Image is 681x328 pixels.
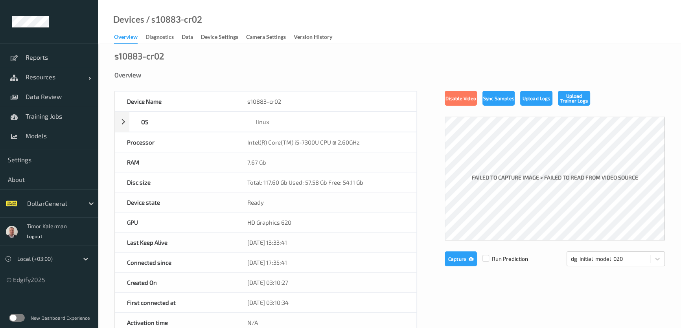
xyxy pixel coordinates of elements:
[115,172,236,192] div: Disc size
[115,152,236,172] div: RAM
[115,233,236,252] div: Last Keep Alive
[477,255,528,263] span: Run Prediction
[115,132,236,152] div: Processor
[236,273,416,292] div: [DATE] 03:10:27
[115,273,236,292] div: Created On
[182,32,201,43] a: Data
[114,33,138,44] div: Overview
[236,253,416,272] div: [DATE] 17:35:41
[482,91,515,106] button: Sync Samples
[445,91,477,106] button: Disable Video
[145,33,174,43] div: Diagnostics
[558,91,590,106] button: Upload Trainer Logs
[144,16,202,24] div: / s10883-cr02
[236,293,416,312] div: [DATE] 03:10:34
[114,32,145,44] a: Overview
[115,253,236,272] div: Connected since
[145,32,182,43] a: Diagnostics
[113,16,144,24] a: Devices
[115,192,236,212] div: Device state
[115,293,236,312] div: First connected at
[129,112,244,132] div: OS
[246,33,286,43] div: Camera Settings
[236,152,416,172] div: 7.67 Gb
[236,172,416,192] div: Total: 117.60 Gb Used: 57.58 Gb Free: 54.11 Gb
[236,92,416,111] div: s10883-cr02
[114,52,164,60] div: s10883-cr02
[114,71,665,79] div: Overview
[115,213,236,232] div: GPU
[246,32,294,43] a: Camera Settings
[236,192,416,212] div: Ready
[201,32,246,43] a: Device Settings
[294,32,340,43] a: Version History
[182,33,193,43] div: Data
[470,172,640,185] label: failed to capture image > Failed to read from video source
[115,92,236,111] div: Device Name
[520,91,552,106] button: Upload Logs
[115,112,417,132] div: OSlinux
[201,33,238,43] div: Device Settings
[445,251,477,266] button: Capture
[236,233,416,252] div: [DATE] 13:33:41
[244,112,416,132] div: linux
[236,132,416,152] div: Intel(R) Core(TM) i5-7300U CPU @ 2.60GHz
[236,213,416,232] div: HD Graphics 620
[294,33,332,43] div: Version History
